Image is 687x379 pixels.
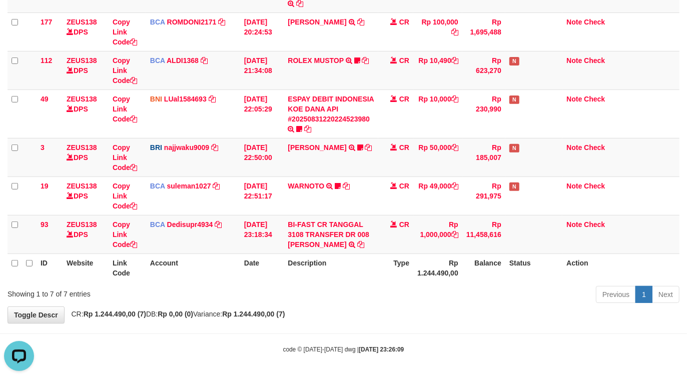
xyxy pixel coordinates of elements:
[462,12,505,51] td: Rp 1,695,488
[8,306,65,323] a: Toggle Descr
[566,56,582,64] a: Note
[566,182,582,190] a: Note
[451,143,458,151] a: Copy Rp 50,000 to clipboard
[566,18,582,26] a: Note
[584,95,605,103] a: Check
[164,143,209,151] a: najjwaku9009
[359,346,404,353] strong: [DATE] 23:26:09
[413,215,462,253] td: Rp 1,000,000
[462,215,505,253] td: Rp 11,458,616
[288,18,346,26] a: [PERSON_NAME]
[288,56,344,64] a: ROLEX MUSTOP
[505,253,562,282] th: Status
[462,51,505,89] td: Rp 623,270
[288,143,346,151] a: [PERSON_NAME]
[240,176,284,215] td: [DATE] 22:51:17
[67,95,97,103] a: ZEUS138
[451,182,458,190] a: Copy Rp 49,000 to clipboard
[413,89,462,138] td: Rp 10,000
[63,51,109,89] td: DPS
[167,56,199,64] a: ALDI1368
[240,89,284,138] td: [DATE] 22:05:29
[113,18,137,46] a: Copy Link Code
[67,143,97,151] a: ZEUS138
[67,182,97,190] a: ZEUS138
[113,95,137,123] a: Copy Link Code
[63,12,109,51] td: DPS
[652,286,679,303] a: Next
[240,215,284,253] td: [DATE] 23:18:34
[362,56,369,64] a: Copy ROLEX MUSTOP to clipboard
[509,95,519,104] span: Has Note
[284,253,378,282] th: Description
[150,18,165,26] span: BCA
[150,182,165,190] span: BCA
[357,240,364,248] a: Copy BI-FAST CR TANGGAL 3108 TRANSFER DR 008 TOTO TAUFIK HIDAYA to clipboard
[451,230,458,238] a: Copy Rp 1,000,000 to clipboard
[113,56,137,84] a: Copy Link Code
[41,18,52,26] span: 177
[209,95,216,103] a: Copy LUal1584693 to clipboard
[451,95,458,103] a: Copy Rp 10,000 to clipboard
[566,220,582,228] a: Note
[413,12,462,51] td: Rp 100,000
[399,220,409,228] span: CR
[63,253,109,282] th: Website
[240,138,284,176] td: [DATE] 22:50:00
[215,220,222,228] a: Copy Dedisupr4934 to clipboard
[584,143,605,151] a: Check
[399,95,409,103] span: CR
[41,56,52,64] span: 112
[67,220,97,228] a: ZEUS138
[113,182,137,210] a: Copy Link Code
[288,220,369,248] a: BI-FAST CR TANGGAL 3108 TRANSFER DR 008 [PERSON_NAME]
[150,95,162,103] span: BNI
[451,56,458,64] a: Copy Rp 10,490 to clipboard
[365,143,372,151] a: Copy ADIL KUDRATULL to clipboard
[288,95,374,123] a: ESPAY DEBIT INDONESIA KOE DANA API #20250831220224523980
[413,253,462,282] th: Rp 1.244.490,00
[63,138,109,176] td: DPS
[158,310,193,318] strong: Rp 0,00 (0)
[462,176,505,215] td: Rp 291,975
[399,143,409,151] span: CR
[150,143,162,151] span: BRI
[566,143,582,151] a: Note
[218,18,225,26] a: Copy ROMDONI2171 to clipboard
[357,18,364,26] a: Copy ABDUL GAFUR to clipboard
[378,253,413,282] th: Type
[8,285,279,299] div: Showing 1 to 7 of 7 entries
[41,143,45,151] span: 3
[222,310,285,318] strong: Rp 1.244.490,00 (7)
[63,176,109,215] td: DPS
[343,182,350,190] a: Copy WARNOTO to clipboard
[4,4,34,34] button: Open LiveChat chat widget
[167,18,217,26] a: ROMDONI2171
[584,220,605,228] a: Check
[413,176,462,215] td: Rp 49,000
[167,182,211,190] a: suleman1027
[462,253,505,282] th: Balance
[167,220,213,228] a: Dedisupr4934
[462,89,505,138] td: Rp 230,990
[462,138,505,176] td: Rp 185,007
[37,253,63,282] th: ID
[413,51,462,89] td: Rp 10,490
[399,182,409,190] span: CR
[150,220,165,228] span: BCA
[41,182,49,190] span: 19
[584,182,605,190] a: Check
[63,215,109,253] td: DPS
[399,18,409,26] span: CR
[201,56,208,64] a: Copy ALDI1368 to clipboard
[566,95,582,103] a: Note
[413,138,462,176] td: Rp 50,000
[283,346,404,353] small: code © [DATE]-[DATE] dwg |
[509,144,519,152] span: Has Note
[67,56,97,64] a: ZEUS138
[596,286,636,303] a: Previous
[211,143,218,151] a: Copy najjwaku9009 to clipboard
[150,56,165,64] span: BCA
[451,28,458,36] a: Copy Rp 100,000 to clipboard
[399,56,409,64] span: CR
